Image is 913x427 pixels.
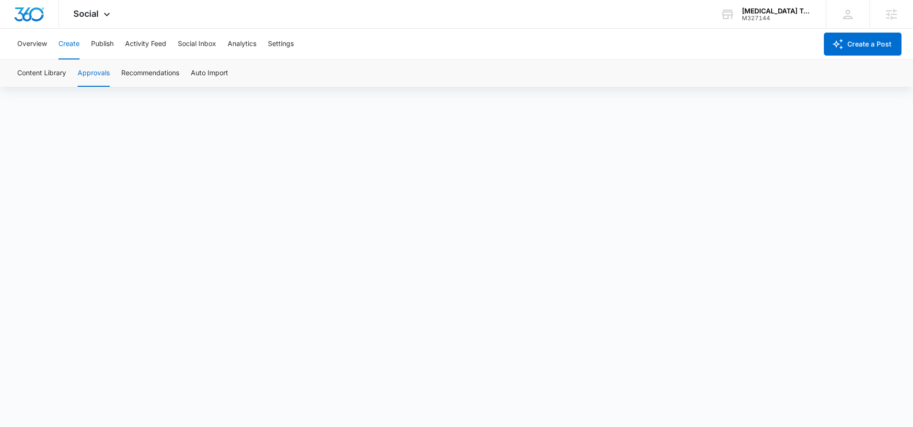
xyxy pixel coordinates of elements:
[191,60,228,87] button: Auto Import
[742,15,812,22] div: account id
[78,60,110,87] button: Approvals
[73,9,99,19] span: Social
[17,60,66,87] button: Content Library
[268,29,294,59] button: Settings
[742,7,812,15] div: account name
[91,29,114,59] button: Publish
[17,29,47,59] button: Overview
[824,33,901,56] button: Create a Post
[121,60,179,87] button: Recommendations
[125,29,166,59] button: Activity Feed
[178,29,216,59] button: Social Inbox
[228,29,256,59] button: Analytics
[58,29,80,59] button: Create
